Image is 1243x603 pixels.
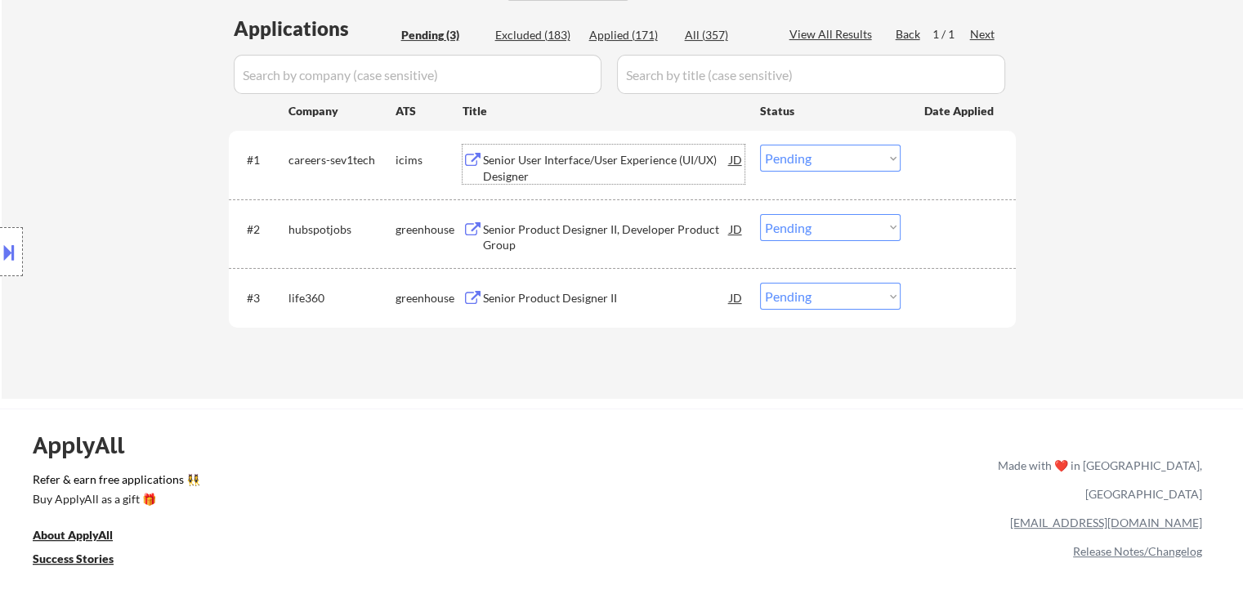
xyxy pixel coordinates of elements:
[483,221,730,253] div: Senior Product Designer II, Developer Product Group
[33,491,196,511] a: Buy ApplyAll as a gift 🎁
[33,431,143,459] div: ApplyAll
[396,152,463,168] div: icims
[932,26,970,42] div: 1 / 1
[760,96,901,125] div: Status
[589,27,671,43] div: Applied (171)
[685,27,767,43] div: All (357)
[617,55,1005,94] input: Search by title (case sensitive)
[288,152,396,168] div: careers-sev1tech
[728,214,744,243] div: JD
[33,552,114,565] u: Success Stories
[288,221,396,238] div: hubspotjobs
[33,474,656,491] a: Refer & earn free applications 👯‍♀️
[288,103,396,119] div: Company
[234,55,601,94] input: Search by company (case sensitive)
[288,290,396,306] div: life360
[483,152,730,184] div: Senior User Interface/User Experience (UI/UX) Designer
[396,103,463,119] div: ATS
[483,290,730,306] div: Senior Product Designer II
[396,290,463,306] div: greenhouse
[789,26,877,42] div: View All Results
[33,551,136,571] a: Success Stories
[896,26,922,42] div: Back
[33,494,196,505] div: Buy ApplyAll as a gift 🎁
[33,527,136,547] a: About ApplyAll
[1073,544,1202,558] a: Release Notes/Changelog
[728,145,744,174] div: JD
[728,283,744,312] div: JD
[396,221,463,238] div: greenhouse
[991,451,1202,508] div: Made with ❤️ in [GEOGRAPHIC_DATA], [GEOGRAPHIC_DATA]
[401,27,483,43] div: Pending (3)
[924,103,996,119] div: Date Applied
[234,19,396,38] div: Applications
[1010,516,1202,529] a: [EMAIL_ADDRESS][DOMAIN_NAME]
[970,26,996,42] div: Next
[33,528,113,542] u: About ApplyAll
[495,27,577,43] div: Excluded (183)
[463,103,744,119] div: Title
